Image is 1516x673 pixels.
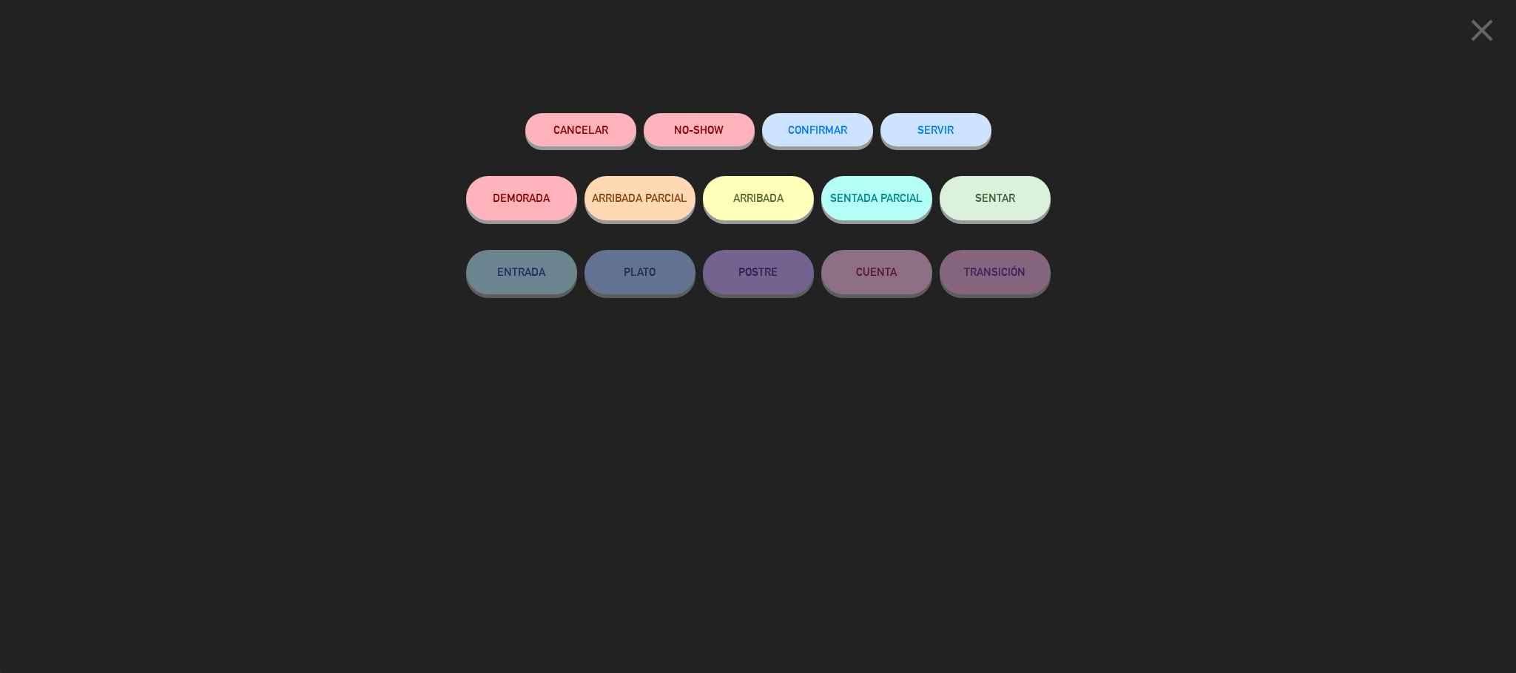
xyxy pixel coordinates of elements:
[584,176,695,220] button: ARRIBADA PARCIAL
[592,192,687,204] span: ARRIBADA PARCIAL
[762,113,873,146] button: CONFIRMAR
[584,250,695,294] button: PLATO
[940,250,1051,294] button: TRANSICIÓN
[1463,12,1500,49] i: close
[466,176,577,220] button: DEMORADA
[940,176,1051,220] button: SENTAR
[821,250,932,294] button: CUENTA
[703,176,814,220] button: ARRIBADA
[466,250,577,294] button: ENTRADA
[788,124,847,136] span: CONFIRMAR
[975,192,1015,204] span: SENTAR
[525,113,636,146] button: Cancelar
[1459,11,1505,55] button: close
[880,113,991,146] button: SERVIR
[644,113,755,146] button: NO-SHOW
[821,176,932,220] button: SENTADA PARCIAL
[703,250,814,294] button: POSTRE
